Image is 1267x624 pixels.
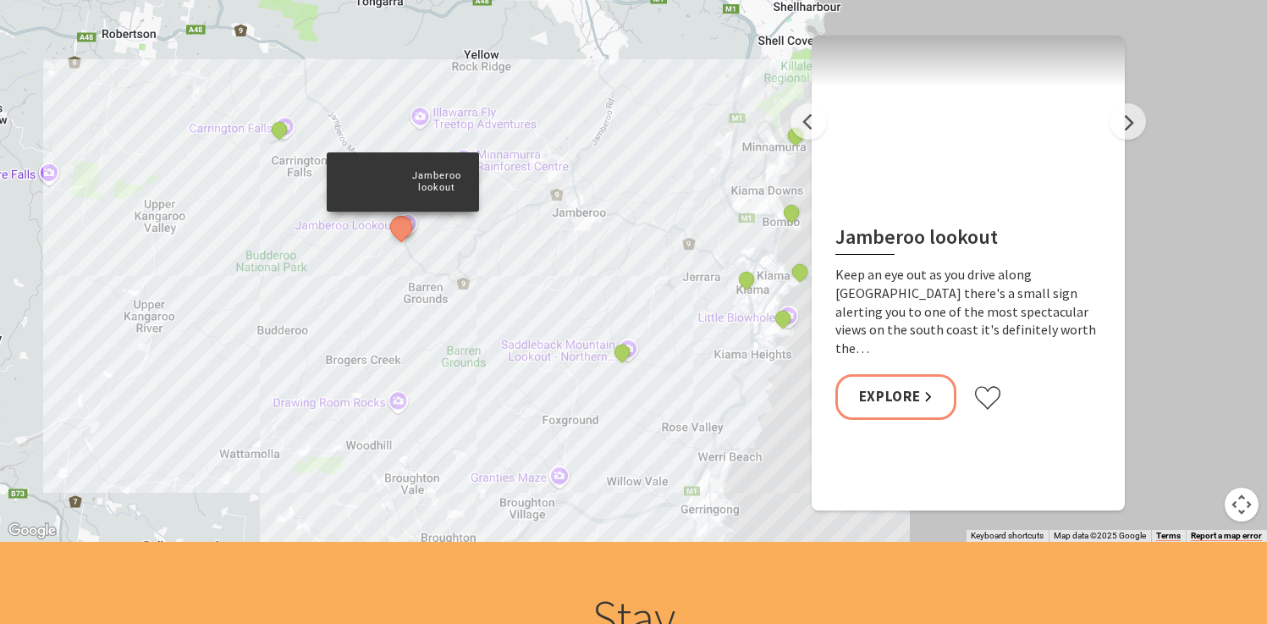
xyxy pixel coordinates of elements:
[394,168,479,195] p: Jamberoo lookout
[790,103,827,140] button: Previous
[784,124,806,146] button: See detail about Rangoon Island, Minnamurra
[1191,531,1262,541] a: Report a map error
[268,119,290,141] button: See detail about Carrington Falls, Budderoo National Park
[735,268,757,290] button: See detail about Kiama Coast Walk
[772,306,794,329] button: See detail about Little Blowhole, Kiama
[835,374,957,419] a: Explore
[835,266,1101,357] p: Keep an eye out as you drive along [GEOGRAPHIC_DATA] there's a small sign alerting you to one of ...
[610,341,632,363] button: See detail about Saddleback Mountain Lookout, Kiama
[971,530,1044,542] button: Keyboard shortcuts
[4,520,60,542] img: Google
[779,201,802,223] button: See detail about Bombo Headland
[835,225,1101,256] h2: Jamberoo lookout
[1225,488,1259,522] button: Map camera controls
[788,261,810,283] button: See detail about Kiama Blowhole
[1110,103,1146,140] button: Next
[4,520,60,542] a: Open this area in Google Maps (opens a new window)
[385,211,416,242] button: See detail about Jamberoo lookout
[973,385,1002,411] button: Click to favourite Jamberoo lookout
[1156,531,1181,541] a: Terms (opens in new tab)
[1054,531,1146,540] span: Map data ©2025 Google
